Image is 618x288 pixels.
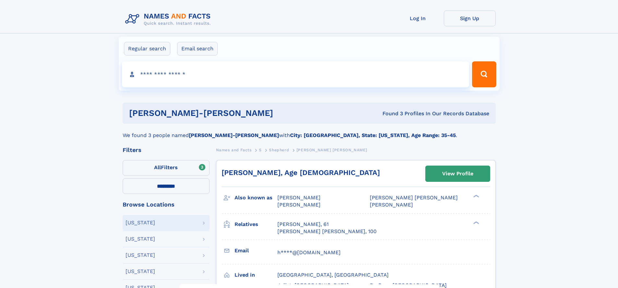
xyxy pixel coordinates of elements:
[259,148,262,152] span: S
[370,202,413,208] span: [PERSON_NAME]
[123,147,210,153] div: Filters
[126,236,155,242] div: [US_STATE]
[472,194,479,198] div: ❯
[444,10,496,26] a: Sign Up
[126,253,155,258] div: [US_STATE]
[235,269,277,281] h3: Lived in
[126,220,155,225] div: [US_STATE]
[124,42,170,56] label: Regular search
[259,146,262,154] a: S
[222,169,380,177] a: [PERSON_NAME], Age [DEMOGRAPHIC_DATA]
[235,245,277,256] h3: Email
[177,42,218,56] label: Email search
[269,146,289,154] a: Shepherd
[277,202,321,208] span: [PERSON_NAME]
[277,272,389,278] span: [GEOGRAPHIC_DATA], [GEOGRAPHIC_DATA]
[235,192,277,203] h3: Also known as
[269,148,289,152] span: Shepherd
[235,219,277,230] h3: Relatives
[216,146,252,154] a: Names and Facts
[154,164,161,170] span: All
[277,194,321,201] span: [PERSON_NAME]
[392,10,444,26] a: Log In
[472,61,496,87] button: Search Button
[426,166,490,182] a: View Profile
[126,269,155,274] div: [US_STATE]
[129,109,328,117] h1: [PERSON_NAME]-[PERSON_NAME]
[297,148,367,152] span: [PERSON_NAME] [PERSON_NAME]
[123,10,216,28] img: Logo Names and Facts
[122,61,469,87] input: search input
[328,110,489,117] div: Found 3 Profiles In Our Records Database
[277,221,329,228] a: [PERSON_NAME], 61
[123,124,496,139] div: We found 3 people named with .
[189,132,279,138] b: [PERSON_NAME]-[PERSON_NAME]
[123,160,210,176] label: Filters
[123,202,210,207] div: Browse Locations
[370,194,458,201] span: [PERSON_NAME] [PERSON_NAME]
[472,220,479,225] div: ❯
[442,166,473,181] div: View Profile
[277,228,377,235] a: [PERSON_NAME] [PERSON_NAME], 100
[290,132,456,138] b: City: [GEOGRAPHIC_DATA], State: [US_STATE], Age Range: 35-45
